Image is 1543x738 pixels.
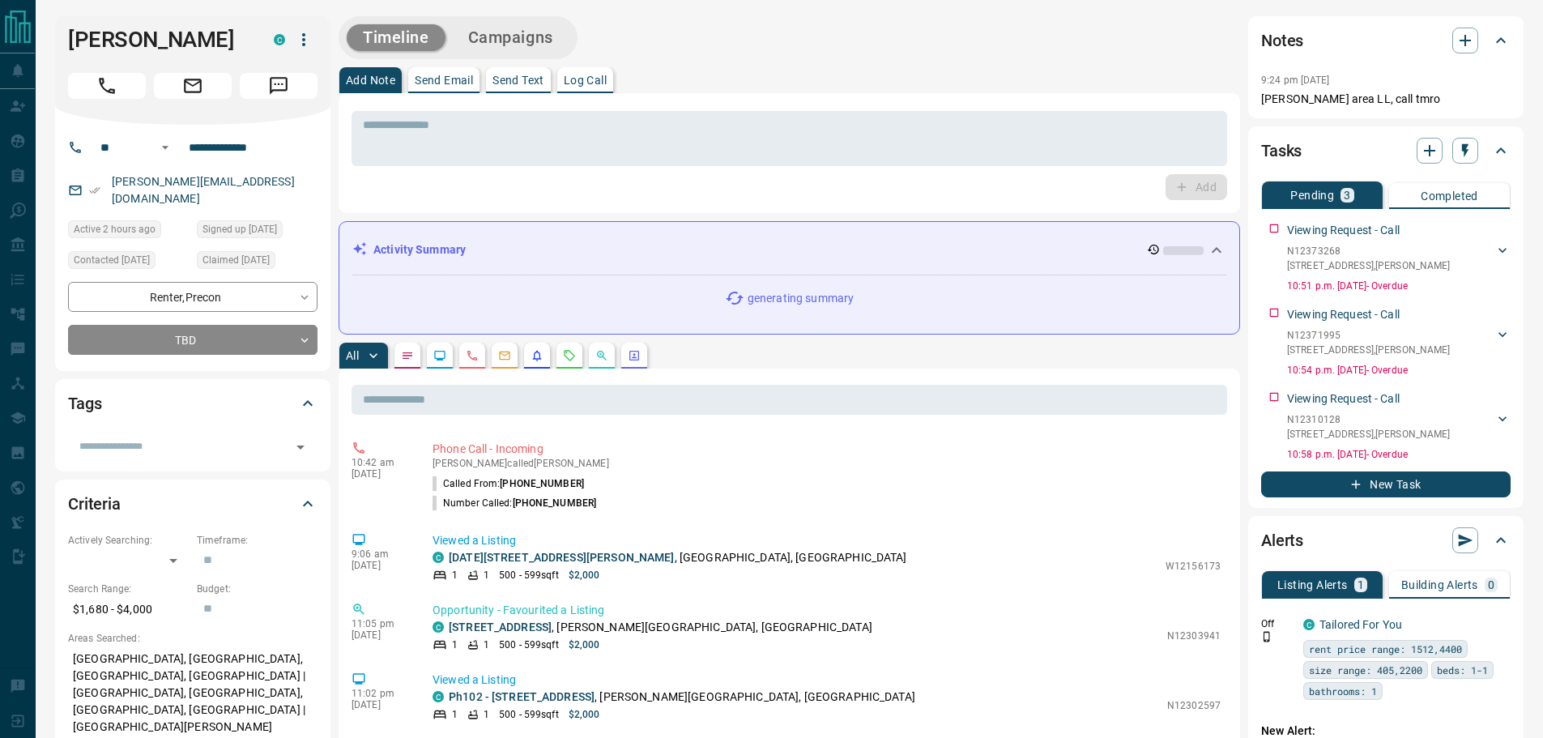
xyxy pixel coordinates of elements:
[1167,698,1221,713] p: N12302597
[1319,618,1402,631] a: Tailored For You
[1287,363,1511,378] p: 10:54 p.m. [DATE] - Overdue
[352,560,408,571] p: [DATE]
[68,73,146,99] span: Call
[499,568,558,582] p: 500 - 599 sqft
[1261,131,1511,170] div: Tasks
[449,621,552,633] a: [STREET_ADDRESS]
[240,73,318,99] span: Message
[352,457,408,468] p: 10:42 am
[1287,328,1450,343] p: N12371995
[1261,527,1303,553] h2: Alerts
[401,349,414,362] svg: Notes
[74,252,150,268] span: Contacted [DATE]
[500,478,584,489] span: [PHONE_NUMBER]
[346,75,395,86] p: Add Note
[499,638,558,652] p: 500 - 599 sqft
[433,552,444,563] div: condos.ca
[433,602,1221,619] p: Opportunity - Favourited a Listing
[68,582,189,596] p: Search Range:
[1401,579,1478,591] p: Building Alerts
[352,618,408,629] p: 11:05 pm
[1287,222,1400,239] p: Viewing Request - Call
[433,441,1221,458] p: Phone Call - Incoming
[1290,190,1334,201] p: Pending
[499,707,558,722] p: 500 - 599 sqft
[1287,279,1511,293] p: 10:51 p.m. [DATE] - Overdue
[1287,244,1450,258] p: N12373268
[352,235,1226,265] div: Activity Summary
[346,350,359,361] p: All
[1287,427,1450,442] p: [STREET_ADDRESS] , [PERSON_NAME]
[352,699,408,710] p: [DATE]
[1261,91,1511,108] p: [PERSON_NAME] area LL, call tmro
[452,568,458,582] p: 1
[484,638,489,652] p: 1
[1309,683,1377,699] span: bathrooms: 1
[112,175,295,205] a: [PERSON_NAME][EMAIL_ADDRESS][DOMAIN_NAME]
[1277,579,1348,591] p: Listing Alerts
[1437,662,1488,678] span: beds: 1-1
[564,75,607,86] p: Log Call
[569,568,600,582] p: $2,000
[449,619,872,636] p: , [PERSON_NAME][GEOGRAPHIC_DATA], [GEOGRAPHIC_DATA]
[1261,631,1272,642] svg: Push Notification Only
[433,691,444,702] div: condos.ca
[1309,662,1422,678] span: size range: 405,2200
[1261,138,1302,164] h2: Tasks
[68,390,101,416] h2: Tags
[1287,258,1450,273] p: [STREET_ADDRESS] , [PERSON_NAME]
[352,688,408,699] p: 11:02 pm
[449,549,907,566] p: , [GEOGRAPHIC_DATA], [GEOGRAPHIC_DATA]
[1287,325,1511,360] div: N12371995[STREET_ADDRESS],[PERSON_NAME]
[452,24,569,51] button: Campaigns
[415,75,473,86] p: Send Email
[1261,616,1294,631] p: Off
[569,638,600,652] p: $2,000
[1287,409,1511,445] div: N12310128[STREET_ADDRESS],[PERSON_NAME]
[1261,521,1511,560] div: Alerts
[1358,579,1364,591] p: 1
[274,34,285,45] div: condos.ca
[1287,390,1400,407] p: Viewing Request - Call
[1167,629,1221,643] p: N12303941
[68,596,189,623] p: $1,680 - $4,000
[513,497,597,509] span: [PHONE_NUMBER]
[197,582,318,596] p: Budget:
[452,707,458,722] p: 1
[1287,447,1511,462] p: 10:58 p.m. [DATE] - Overdue
[197,220,318,243] div: Mon Jul 08 2024
[1261,28,1303,53] h2: Notes
[433,496,596,510] p: Number Called:
[449,551,675,564] a: [DATE][STREET_ADDRESS][PERSON_NAME]
[628,349,641,362] svg: Agent Actions
[433,458,1221,469] p: [PERSON_NAME] called [PERSON_NAME]
[68,491,121,517] h2: Criteria
[347,24,445,51] button: Timeline
[433,672,1221,689] p: Viewed a Listing
[1261,21,1511,60] div: Notes
[68,27,249,53] h1: [PERSON_NAME]
[373,241,466,258] p: Activity Summary
[1344,190,1350,201] p: 3
[433,621,444,633] div: condos.ca
[595,349,608,362] svg: Opportunities
[1261,75,1330,86] p: 9:24 pm [DATE]
[154,73,232,99] span: Email
[202,221,277,237] span: Signed up [DATE]
[289,436,312,459] button: Open
[1303,619,1315,630] div: condos.ca
[449,690,595,703] a: Ph102 - [STREET_ADDRESS]
[466,349,479,362] svg: Calls
[68,282,318,312] div: Renter , Precon
[569,707,600,722] p: $2,000
[68,325,318,355] div: TBD
[1287,241,1511,276] div: N12373268[STREET_ADDRESS],[PERSON_NAME]
[1287,306,1400,323] p: Viewing Request - Call
[1488,579,1494,591] p: 0
[498,349,511,362] svg: Emails
[452,638,458,652] p: 1
[1287,412,1450,427] p: N12310128
[68,220,189,243] div: Tue Sep 16 2025
[352,548,408,560] p: 9:06 am
[352,468,408,480] p: [DATE]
